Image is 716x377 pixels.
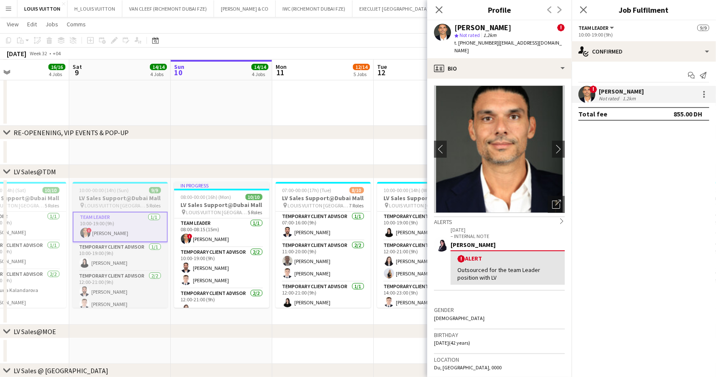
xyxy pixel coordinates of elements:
p: – INTERNAL NOTE [451,233,565,239]
div: Alerts [434,216,565,226]
span: Week 32 [28,50,49,57]
div: Not rated [599,95,621,102]
div: LV Sales @ [GEOGRAPHIC_DATA] [14,366,108,375]
p: [DATE] [451,227,565,233]
span: 10/10 [245,194,262,200]
button: VAN CLEEF (RICHEMONT DUBAI FZE) [122,0,214,17]
span: ! [87,228,92,233]
span: ! [557,24,565,31]
h3: Gender [434,306,565,314]
app-card-role: Temporary Client Advisor2/212:00-21:00 (9h)[PERSON_NAME] [174,289,269,330]
div: 1.2km [621,95,637,102]
span: 5 Roles [147,202,161,209]
h3: Birthday [434,331,565,339]
app-card-role: Team Leader1/110:00-19:00 (9h)![PERSON_NAME] [73,212,168,242]
app-card-role: Temporary Client Advisor2/210:00-19:00 (9h)[PERSON_NAME][PERSON_NAME] [174,247,269,289]
button: LOUIS VUITTON [17,0,68,17]
app-job-card: In progress08:00-00:00 (16h) (Mon)10/10LV Sales Support@Dubai Mall LOUIS VUITTON [GEOGRAPHIC_DATA... [174,182,269,308]
div: Confirmed [572,41,716,62]
span: 7 Roles [350,202,364,209]
div: 855.00 DH [674,110,702,118]
a: Comms [63,19,89,30]
app-card-role: Temporary Client Advisor1/110:00-19:00 (9h)[PERSON_NAME] [73,242,168,271]
span: Du, [GEOGRAPHIC_DATA], 0000 [434,364,502,371]
h3: Location [434,356,565,363]
app-card-role: Temporary Client Advisor1/110:00-19:00 (9h)[PERSON_NAME] [377,212,472,241]
h3: LV Sales Support@Dubai Mall [377,194,472,202]
div: Total fee [578,110,607,118]
span: [DATE] (42 years) [434,340,470,346]
button: H_LOUIS VUITTON [68,0,122,17]
span: 10:00-00:00 (14h) (Wed) [384,187,434,193]
span: [DEMOGRAPHIC_DATA] [434,315,485,321]
span: 10:00-00:00 (14h) (Sun) [79,187,129,193]
a: View [3,19,22,30]
span: t. [PHONE_NUMBER] [454,40,499,46]
span: 12/14 [353,64,370,70]
span: 5 Roles [248,209,262,215]
img: Crew avatar or photo [434,85,565,213]
button: EXECUJET [GEOGRAPHIC_DATA] [352,0,436,17]
div: 10:00-19:00 (9h) [578,31,709,38]
span: 12 [376,68,387,77]
span: ! [187,234,192,239]
span: 10/10 [42,187,59,193]
span: ! [589,85,597,93]
span: Mon [276,63,287,71]
span: 10 [173,68,184,77]
app-card-role: Temporary Client Advisor2/212:00-21:00 (9h)[PERSON_NAME][PERSON_NAME] [377,241,472,282]
span: LOUIS VUITTON [GEOGRAPHIC_DATA] - [GEOGRAPHIC_DATA] [288,202,350,209]
span: 9 [71,68,82,77]
a: Edit [24,19,40,30]
a: Jobs [42,19,62,30]
app-card-role: Temporary Client Advisor1/107:00-16:00 (9h)[PERSON_NAME] [276,212,371,241]
span: Team Leader [578,25,609,31]
app-job-card: 10:00-00:00 (14h) (Wed)9/9LV Sales Support@Dubai Mall LOUIS VUITTON [GEOGRAPHIC_DATA] - [GEOGRAPH... [377,182,472,308]
span: 07:00-00:00 (17h) (Tue) [282,187,332,193]
h3: LV Sales Support@Dubai Mall [276,194,371,202]
app-card-role: Temporary Client Advisor1/112:00-21:00 (9h)[PERSON_NAME] [276,282,371,311]
div: LV Sales@MOE [14,327,56,336]
span: 16/16 [48,64,65,70]
button: [PERSON_NAME] & CO [214,0,276,17]
span: 08:00-00:00 (16h) (Mon) [181,194,231,200]
div: Open photos pop-in [548,196,565,213]
h3: LV Sales Support@Dubai Mall [73,194,168,202]
span: 9/9 [149,187,161,193]
div: [PERSON_NAME] [454,24,511,31]
app-card-role: Temporary Client Advisor1/114:00-23:00 (9h)[PERSON_NAME] [377,282,472,311]
span: LOUIS VUITTON [GEOGRAPHIC_DATA] - [GEOGRAPHIC_DATA] [389,202,451,209]
span: Comms [67,20,86,28]
span: 14/14 [251,64,268,70]
span: 5 Roles [45,202,59,209]
span: 9/9 [697,25,709,31]
span: Tue [377,63,387,71]
span: Edit [27,20,37,28]
span: Jobs [45,20,58,28]
h3: LV Sales Support@Dubai Mall [174,201,269,209]
div: Outsourced for the team Leader position with LV [457,266,558,281]
div: [PERSON_NAME] [599,88,644,95]
span: 1.2km [482,32,498,38]
app-job-card: 07:00-00:00 (17h) (Tue)8/10LV Sales Support@Dubai Mall LOUIS VUITTON [GEOGRAPHIC_DATA] - [GEOGRAP... [276,182,371,308]
div: [PERSON_NAME] [451,241,565,249]
div: +04 [53,50,61,57]
div: 5 Jobs [353,71,369,77]
app-card-role: Team Leader1/108:00-08:15 (15m)![PERSON_NAME] [174,218,269,247]
app-card-role: Temporary Client Advisor2/212:00-21:00 (9h)[PERSON_NAME][PERSON_NAME] [73,271,168,312]
span: 14/14 [150,64,167,70]
div: 4 Jobs [252,71,268,77]
app-card-role: Temporary Client Advisor2/211:00-20:00 (9h)[PERSON_NAME][PERSON_NAME] [276,241,371,282]
span: 11 [274,68,287,77]
div: [DATE] [7,49,26,58]
div: Bio [427,58,572,79]
div: LV Sales@TDM [14,167,56,176]
span: Sun [174,63,184,71]
app-job-card: 10:00-00:00 (14h) (Sun)9/9LV Sales Support@Dubai Mall LOUIS VUITTON [GEOGRAPHIC_DATA] - [GEOGRAPH... [73,182,168,308]
span: LOUIS VUITTON [GEOGRAPHIC_DATA] - [GEOGRAPHIC_DATA] [85,202,147,209]
span: ! [457,255,465,263]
